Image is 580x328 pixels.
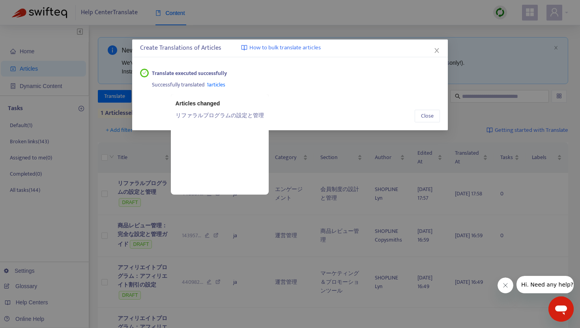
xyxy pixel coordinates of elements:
a: リファラルプログラムの設定と管理 [176,111,264,120]
button: Close [432,46,441,55]
span: Close [421,112,434,120]
span: check [142,71,147,75]
iframe: メッセージングウィンドウを開くボタン [548,296,574,322]
img: image-link [241,45,247,51]
a: How to bulk translate articles [241,43,321,52]
span: 1 articles [207,80,225,89]
div: Successfully translated [152,78,440,90]
iframe: メッセージを閉じる [498,277,513,293]
span: close [434,47,440,54]
strong: Translate executed successfully [152,69,227,78]
iframe: 会社からのメッセージ [516,276,574,293]
div: Articles changed [176,99,264,108]
button: Close [415,110,440,122]
div: Create Translations of Articles [140,43,440,53]
span: How to bulk translate articles [249,43,321,52]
